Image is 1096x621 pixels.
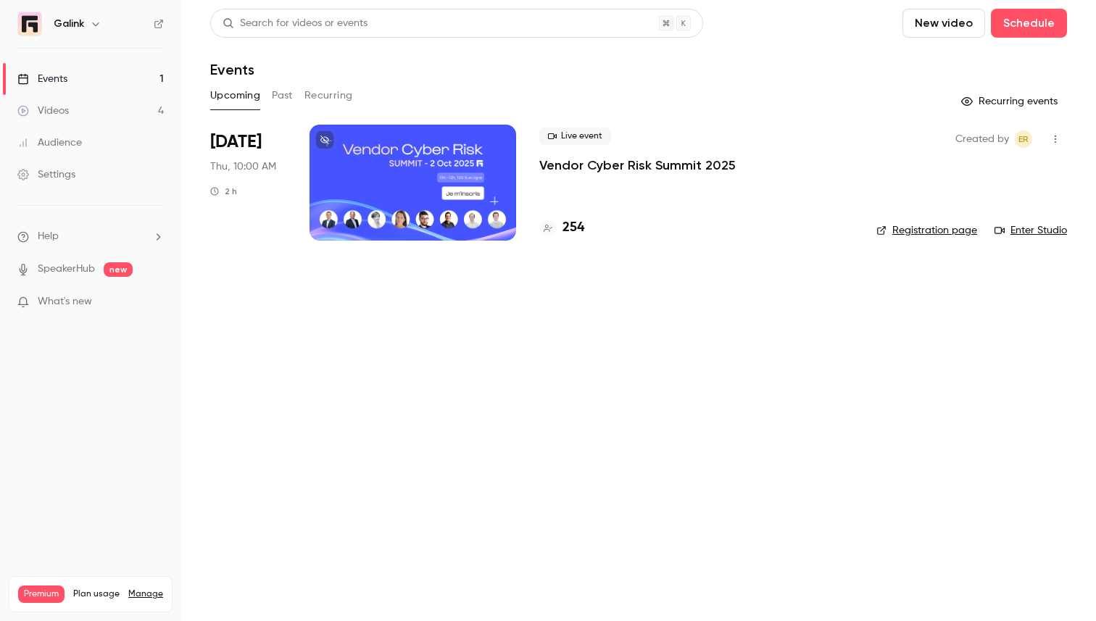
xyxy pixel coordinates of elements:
[54,17,84,31] h6: Galink
[17,167,75,182] div: Settings
[955,130,1009,148] span: Created by
[955,90,1067,113] button: Recurring events
[539,128,611,145] span: Live event
[104,262,133,277] span: new
[38,294,92,309] span: What's new
[18,585,65,603] span: Premium
[1018,130,1029,148] span: ER
[539,218,584,238] a: 254
[223,16,368,31] div: Search for videos or events
[304,84,353,107] button: Recurring
[38,262,95,277] a: SpeakerHub
[562,218,584,238] h4: 254
[902,9,985,38] button: New video
[210,84,260,107] button: Upcoming
[991,9,1067,38] button: Schedule
[17,229,164,244] li: help-dropdown-opener
[210,186,237,197] div: 2 h
[17,104,69,118] div: Videos
[38,229,59,244] span: Help
[210,125,286,241] div: Oct 2 Thu, 10:00 AM (Europe/Paris)
[876,223,977,238] a: Registration page
[210,61,254,78] h1: Events
[73,588,120,600] span: Plan usage
[995,223,1067,238] a: Enter Studio
[17,136,82,150] div: Audience
[210,159,276,174] span: Thu, 10:00 AM
[17,72,67,86] div: Events
[128,588,163,600] a: Manage
[539,157,736,174] a: Vendor Cyber Risk Summit 2025
[18,12,41,36] img: Galink
[210,130,262,154] span: [DATE]
[1015,130,1032,148] span: Etienne Retout
[272,84,293,107] button: Past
